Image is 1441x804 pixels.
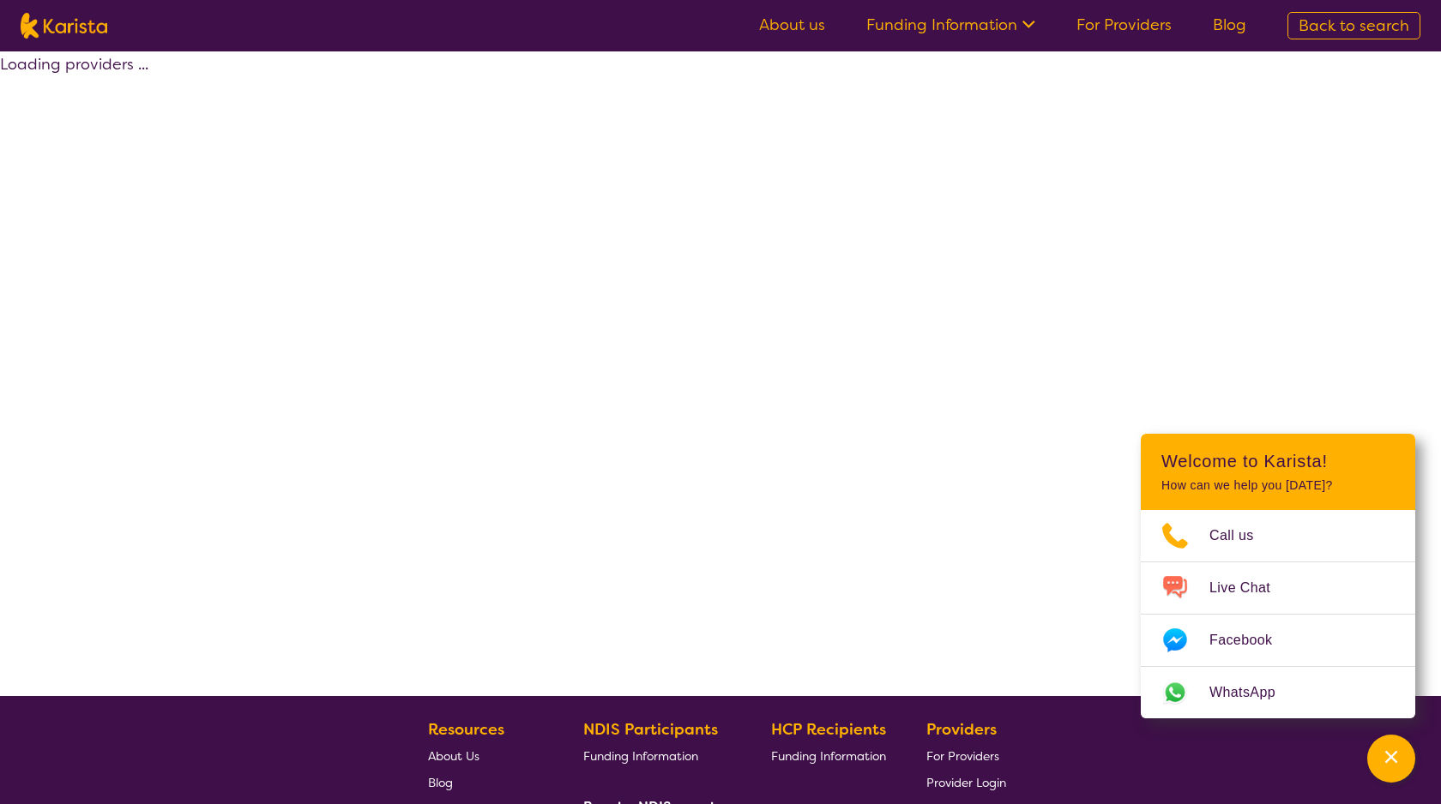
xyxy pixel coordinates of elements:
[1209,627,1293,653] span: Facebook
[1141,667,1415,718] a: Web link opens in a new tab.
[771,719,886,740] b: HCP Recipients
[428,748,479,764] span: About Us
[1287,12,1420,39] a: Back to search
[926,775,1006,790] span: Provider Login
[1076,15,1172,35] a: For Providers
[1209,523,1275,549] span: Call us
[759,15,825,35] a: About us
[428,742,543,769] a: About Us
[1161,451,1395,471] h2: Welcome to Karista!
[926,742,1006,769] a: For Providers
[771,742,886,769] a: Funding Information
[1213,15,1246,35] a: Blog
[428,775,453,790] span: Blog
[583,748,698,764] span: Funding Information
[583,719,718,740] b: NDIS Participants
[21,13,107,39] img: Karista logo
[1141,434,1415,718] div: Channel Menu
[926,748,999,764] span: For Providers
[428,719,504,740] b: Resources
[1209,680,1296,705] span: WhatsApp
[1161,478,1395,493] p: How can we help you [DATE]?
[1299,15,1409,36] span: Back to search
[1209,575,1291,601] span: Live Chat
[428,769,543,795] a: Blog
[771,748,886,764] span: Funding Information
[1141,510,1415,718] ul: Choose channel
[866,15,1035,35] a: Funding Information
[926,769,1006,795] a: Provider Login
[1367,735,1415,783] button: Channel Menu
[583,742,731,769] a: Funding Information
[926,719,997,740] b: Providers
